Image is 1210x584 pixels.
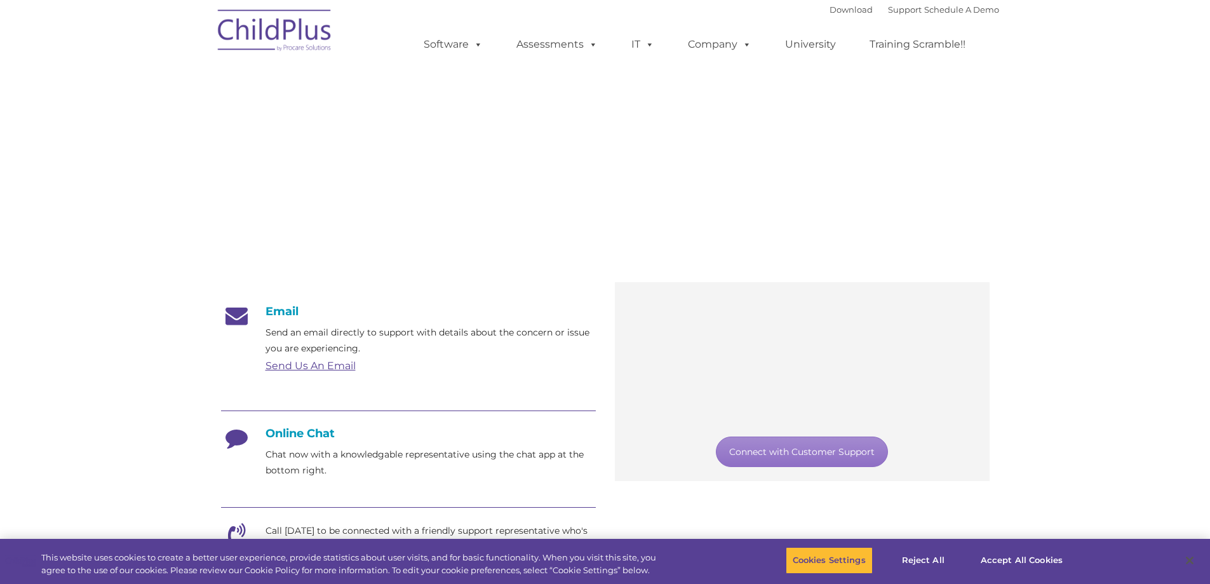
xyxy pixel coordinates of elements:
button: Cookies Settings [786,547,873,574]
p: Call [DATE] to be connected with a friendly support representative who's eager to help. [266,523,596,555]
button: Reject All [884,547,963,574]
h4: Online Chat [221,426,596,440]
a: IT [619,32,667,57]
a: Send Us An Email [266,360,356,372]
a: Assessments [504,32,610,57]
a: Support [888,4,922,15]
a: Training Scramble!! [857,32,978,57]
a: University [772,32,849,57]
button: Close [1176,547,1204,574]
p: Send an email directly to support with details about the concern or issue you are experiencing. [266,325,596,357]
a: Connect with Customer Support [716,437,888,467]
img: ChildPlus by Procare Solutions [212,1,339,64]
a: Download [830,4,873,15]
font: | [830,4,999,15]
div: This website uses cookies to create a better user experience, provide statistics about user visit... [41,552,666,576]
h4: Email [221,304,596,318]
a: Schedule A Demo [924,4,999,15]
a: Software [411,32,495,57]
button: Accept All Cookies [974,547,1070,574]
a: Company [675,32,764,57]
p: Chat now with a knowledgable representative using the chat app at the bottom right. [266,447,596,479]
